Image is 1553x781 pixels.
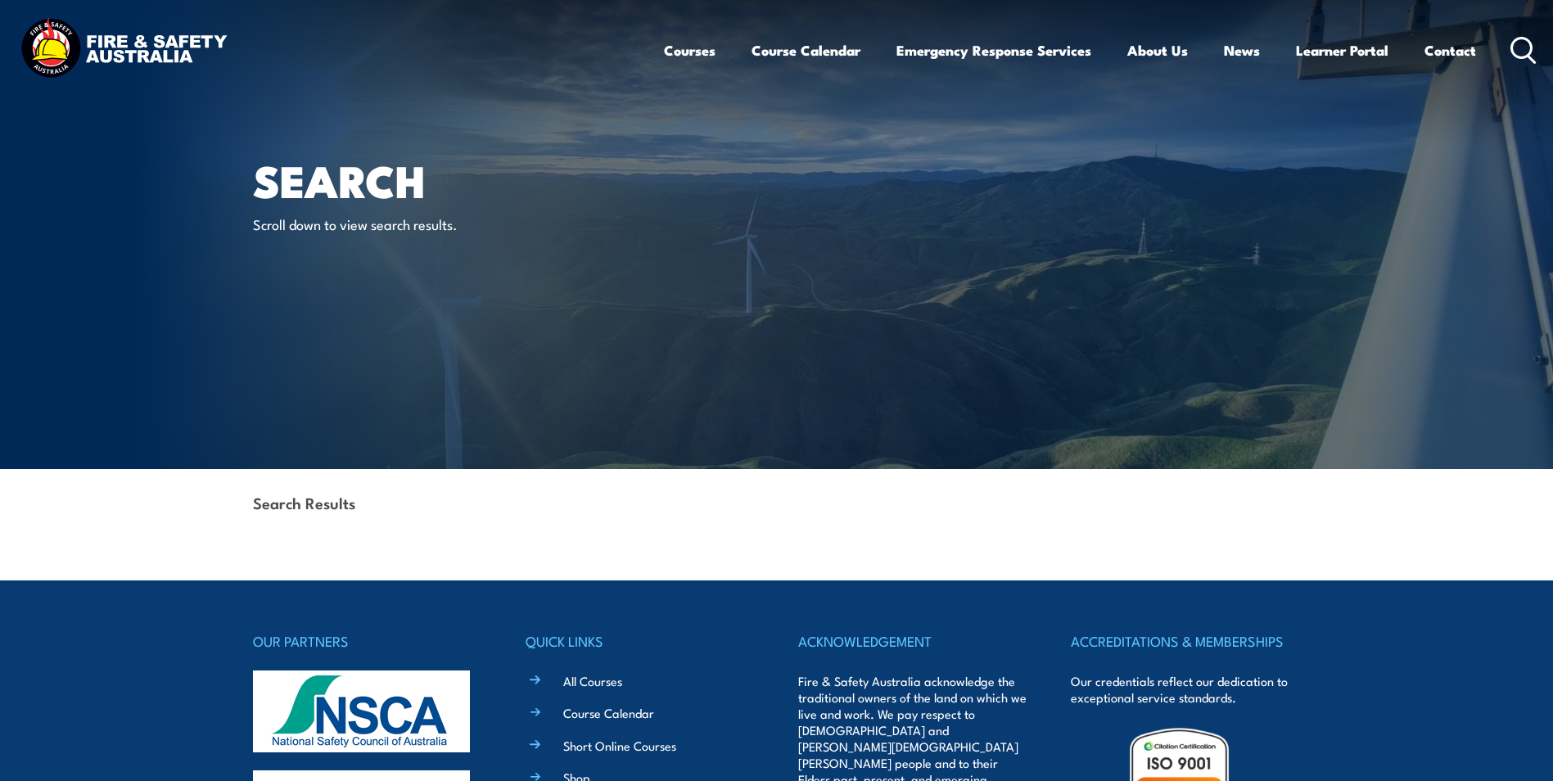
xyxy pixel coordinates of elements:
a: All Courses [563,672,622,689]
a: Course Calendar [752,29,860,72]
a: About Us [1127,29,1188,72]
img: nsca-logo-footer [253,670,470,752]
h4: ACKNOWLEDGEMENT [798,630,1027,652]
a: Learner Portal [1296,29,1388,72]
h4: ACCREDITATIONS & MEMBERSHIPS [1071,630,1300,652]
h1: Search [253,160,657,199]
h4: QUICK LINKS [526,630,755,652]
a: Courses [664,29,716,72]
p: Scroll down to view search results. [253,214,552,233]
a: Short Online Courses [563,737,676,754]
a: News [1224,29,1260,72]
a: Emergency Response Services [896,29,1091,72]
strong: Search Results [253,491,355,513]
h4: OUR PARTNERS [253,630,482,652]
p: Our credentials reflect our dedication to exceptional service standards. [1071,673,1300,706]
a: Course Calendar [563,704,654,721]
a: Contact [1424,29,1476,72]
